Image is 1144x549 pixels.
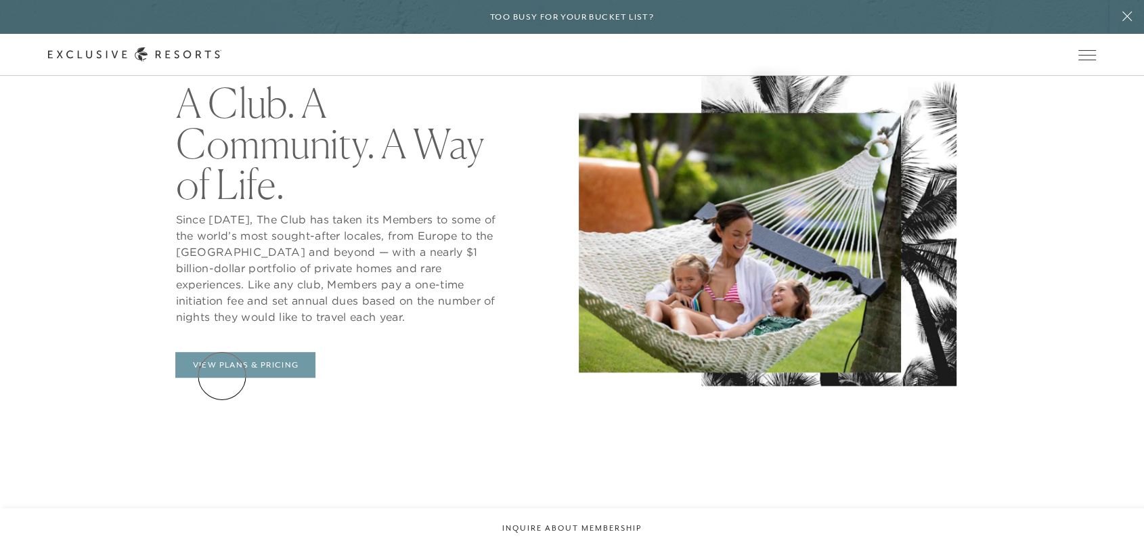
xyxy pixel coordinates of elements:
[175,83,498,204] h2: A Club. A Community. A Way of Life.
[175,211,498,325] p: Since [DATE], The Club has taken its Members to some of the world’s most sought-after locales, fr...
[490,11,654,24] h6: Too busy for your bucket list?
[1078,50,1096,60] button: Open navigation
[1082,487,1144,549] iframe: Qualified Messenger
[175,352,315,378] a: View Plans & Pricing
[701,70,956,386] img: Black and white palm trees.
[579,113,901,373] img: A member of the vacation club Exclusive Resorts relaxing in a hammock with her two children at a ...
